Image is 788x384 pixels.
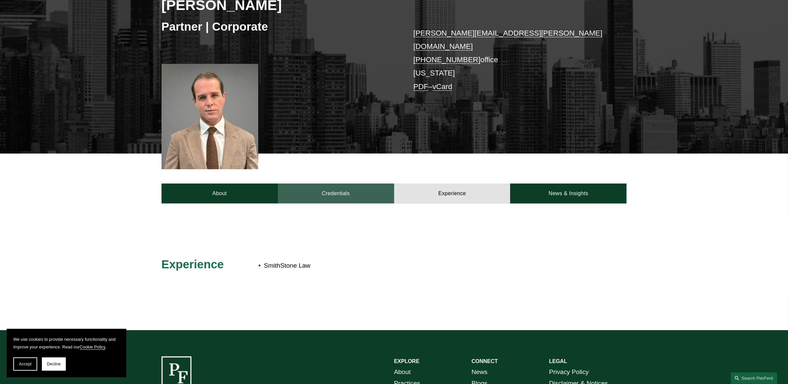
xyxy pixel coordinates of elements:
[13,335,120,351] p: We use cookies to provide necessary functionality and improve your experience. Read our .
[432,82,452,91] a: vCard
[162,184,278,203] a: About
[7,329,126,377] section: Cookie banner
[472,366,488,378] a: News
[278,184,394,203] a: Credentials
[162,19,394,34] h3: Partner | Corporate
[413,56,481,64] a: [PHONE_NUMBER]
[549,358,567,364] strong: LEGAL
[80,344,105,349] a: Cookie Policy
[394,184,510,203] a: Experience
[162,258,224,271] span: Experience
[42,357,66,371] button: Decline
[413,29,603,51] a: [PERSON_NAME][EMAIL_ADDRESS][PERSON_NAME][DOMAIN_NAME]
[47,362,61,366] span: Decline
[472,358,498,364] strong: CONNECT
[394,358,419,364] strong: EXPLORE
[413,27,607,94] p: office [US_STATE] –
[549,366,589,378] a: Privacy Policy
[264,260,568,272] p: SmithStone Law
[394,366,411,378] a: About
[19,362,32,366] span: Accept
[731,372,777,384] a: Search this site
[13,357,37,371] button: Accept
[510,184,626,203] a: News & Insights
[413,82,428,91] a: PDF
